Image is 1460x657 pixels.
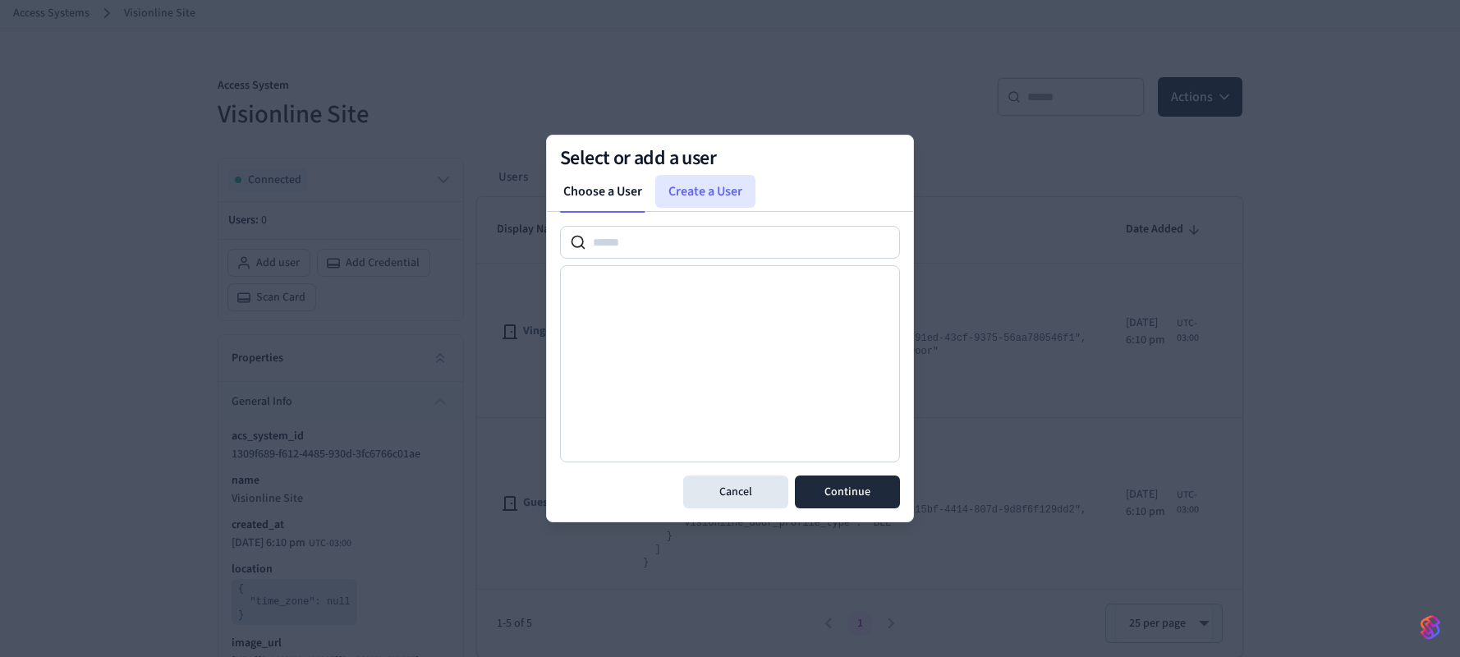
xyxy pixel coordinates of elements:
[683,476,788,508] button: Cancel
[795,476,900,508] button: Continue
[560,149,900,168] h2: Select or add a user
[550,175,655,208] a: Choose a User
[655,175,755,208] a: Create a User
[1421,614,1440,641] img: SeamLogoGradient.69752ec5.svg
